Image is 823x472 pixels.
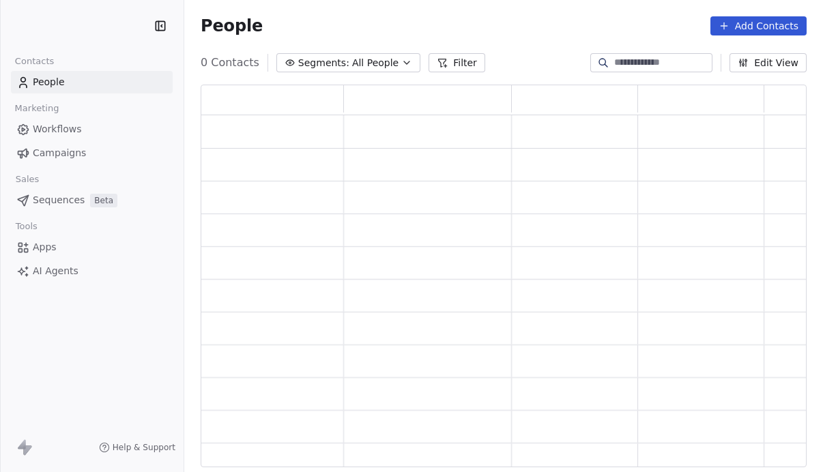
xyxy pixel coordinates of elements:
[201,16,263,36] span: People
[710,16,807,35] button: Add Contacts
[11,118,173,141] a: Workflows
[33,240,57,254] span: Apps
[113,442,175,453] span: Help & Support
[10,169,45,190] span: Sales
[33,75,65,89] span: People
[11,189,173,211] a: SequencesBeta
[33,146,86,160] span: Campaigns
[201,55,259,71] span: 0 Contacts
[33,122,82,136] span: Workflows
[298,56,349,70] span: Segments:
[11,260,173,282] a: AI Agents
[33,264,78,278] span: AI Agents
[90,194,117,207] span: Beta
[9,51,60,72] span: Contacts
[352,56,399,70] span: All People
[11,71,173,93] a: People
[9,98,65,119] span: Marketing
[730,53,807,72] button: Edit View
[33,193,85,207] span: Sequences
[10,216,43,237] span: Tools
[11,142,173,164] a: Campaigns
[99,442,175,453] a: Help & Support
[429,53,485,72] button: Filter
[11,236,173,259] a: Apps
